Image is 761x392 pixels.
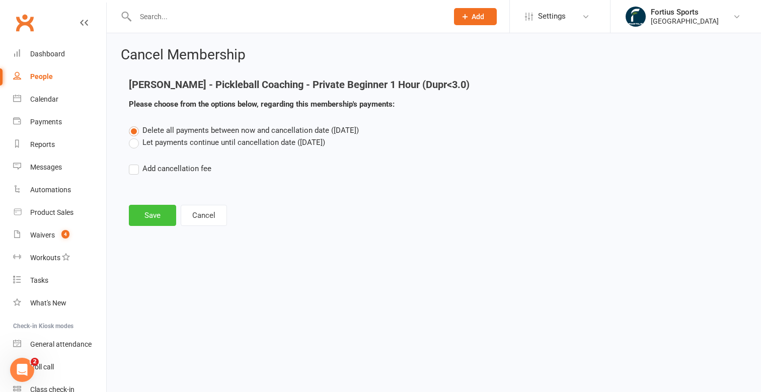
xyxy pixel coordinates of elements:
label: Let payments continue until cancellation date ([DATE]) [129,136,325,148]
img: thumb_image1743802567.png [626,7,646,27]
strong: Please choose from the options below, regarding this membership's payments: [129,100,395,109]
input: Search... [132,10,441,24]
div: Fortius Sports [651,8,719,17]
a: Dashboard [13,43,106,65]
span: Delete all payments between now and cancellation date ([DATE]) [142,126,359,135]
a: Payments [13,111,106,133]
div: Workouts [30,254,60,262]
a: Product Sales [13,201,106,224]
div: People [30,72,53,81]
div: Payments [30,118,62,126]
h2: Cancel Membership [121,47,747,63]
div: Automations [30,186,71,194]
div: Dashboard [30,50,65,58]
div: General attendance [30,340,92,348]
a: Roll call [13,356,106,378]
div: Waivers [30,231,55,239]
div: What's New [30,299,66,307]
a: Messages [13,156,106,179]
div: Calendar [30,95,58,103]
a: Calendar [13,88,106,111]
span: Add [472,13,484,21]
a: Tasks [13,269,106,292]
h4: [PERSON_NAME] - Pickleball Coaching - Private Beginner 1 Hour (Dupr<3.0) [129,79,530,90]
div: Reports [30,140,55,148]
label: Add cancellation fee [129,163,211,175]
a: Clubworx [12,10,37,35]
button: Add [454,8,497,25]
a: Waivers 4 [13,224,106,247]
a: People [13,65,106,88]
button: Save [129,205,176,226]
div: [GEOGRAPHIC_DATA] [651,17,719,26]
a: Reports [13,133,106,156]
span: Settings [538,5,566,28]
div: Product Sales [30,208,73,216]
a: What's New [13,292,106,315]
iframe: Intercom live chat [10,358,34,382]
a: Automations [13,179,106,201]
div: Tasks [30,276,48,284]
a: General attendance kiosk mode [13,333,106,356]
span: 2 [31,358,39,366]
a: Workouts [13,247,106,269]
div: Messages [30,163,62,171]
button: Cancel [181,205,227,226]
div: Roll call [30,363,54,371]
span: 4 [61,230,69,239]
